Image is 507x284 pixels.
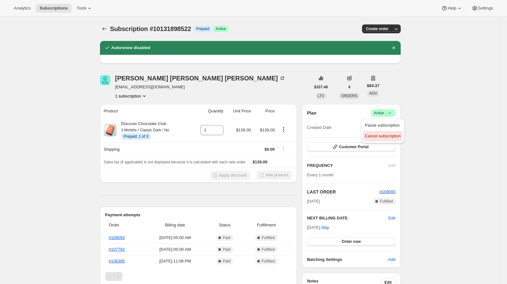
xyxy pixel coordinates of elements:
[104,160,247,164] span: Sales tax (if applicable) is not displayed because it is calculated with each new order.
[265,147,275,152] span: $0.00
[262,235,275,240] span: Fulfilled
[115,84,286,90] span: [EMAIL_ADDRESS][DOMAIN_NAME]
[111,45,151,51] h2: Autorenew disabled
[110,25,191,32] span: Subscription #10131898522
[307,189,379,195] h2: LAST ORDER
[307,173,334,177] span: Every 1 month
[321,224,329,231] span: Skip
[146,222,205,228] span: Billing date
[307,225,329,230] span: [DATE] ·
[40,6,68,11] span: Subscriptions
[437,4,466,13] button: Help
[478,6,493,11] span: Settings
[307,237,395,246] button: Order now
[253,160,267,164] span: $139.00
[310,83,332,92] button: $337.48
[73,4,97,13] button: Tools
[105,272,292,281] nav: Pagination
[468,4,497,13] button: Settings
[14,6,31,11] span: Analytics
[10,4,34,13] button: Analytics
[216,26,226,31] span: Active
[209,222,241,228] span: Status
[379,189,396,195] button: #109093
[245,222,288,228] span: Fulfillment
[115,93,147,99] button: Product actions
[362,24,392,33] button: Create order
[318,94,324,98] span: LTV
[363,120,403,130] button: Pause subscription
[307,256,388,263] h6: Batching Settings
[105,212,292,218] h2: Payment attempts
[307,124,331,131] span: Created Date
[317,223,333,233] button: Skip
[109,247,125,252] a: #107792
[307,215,388,221] h2: NEXT BILLING DATE
[374,110,393,116] span: Active
[196,26,209,31] span: Prepaid
[223,235,230,240] span: Paid
[385,110,386,116] span: |
[365,134,401,138] span: Cancel subscription
[104,124,116,136] img: product img
[307,142,395,151] button: Customer Portal
[367,83,379,89] span: $84.37
[307,162,388,169] h2: FREQUENCY
[191,104,225,118] th: Quantity
[36,4,72,13] button: Subscriptions
[77,6,86,11] span: Tools
[363,131,403,141] button: Cancel subscription
[253,104,277,118] th: Price
[121,128,169,132] small: 3 Months / Classic Dark / No
[109,235,125,240] a: #109093
[389,43,398,52] button: Dismiss notification
[279,126,289,133] button: Product actions
[100,142,191,156] th: Shipping
[146,235,205,241] span: [DATE] · 05:00 AM
[262,259,275,264] span: Fulfilled
[448,6,456,11] span: Help
[348,85,350,90] span: 4
[365,123,400,128] span: Pause subscription
[260,128,275,132] span: $139.00
[344,83,354,92] button: 4
[146,246,205,253] span: [DATE] · 05:00 AM
[369,91,377,96] span: AOV
[100,104,191,118] th: Product
[100,24,109,33] button: Subscriptions
[100,75,110,85] span: Mary Beth Juday
[109,259,125,263] a: #106385
[262,247,275,252] span: Fulfilled
[225,104,253,118] th: Unit Price
[105,218,144,232] th: Order
[115,75,286,81] div: [PERSON_NAME] [PERSON_NAME] [PERSON_NAME]
[124,134,148,139] span: Prepaid: 1 of 3
[339,144,368,149] span: Customer Portal
[116,121,169,140] div: Discover Chocolate Club
[146,258,205,264] span: [DATE] · 11:08 PM
[388,256,395,263] span: Add
[379,189,396,194] a: #109093
[314,85,328,90] span: $337.48
[366,26,388,31] span: Create order
[342,239,361,244] span: Order now
[384,255,399,265] button: Add
[380,199,393,204] span: Fulfilled
[307,110,316,116] h2: Plan
[307,198,320,205] span: [DATE]
[279,145,289,152] button: Shipping actions
[236,128,251,132] span: $139.00
[223,259,230,264] span: Paid
[223,247,230,252] span: Paid
[341,94,357,98] span: ORDERS
[388,215,395,221] button: Edit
